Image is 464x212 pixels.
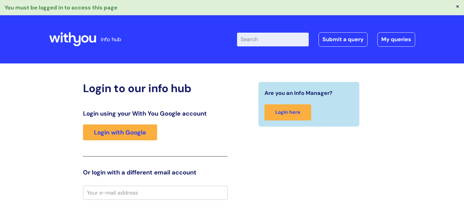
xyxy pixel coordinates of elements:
[83,169,228,176] h3: Or login with a different email account
[264,88,333,98] span: Are you an Info Manager?
[377,32,415,46] a: My queries
[83,82,228,95] h2: Login to our info hub
[83,110,228,117] h3: Login using your With You Google account
[264,104,311,120] a: Login here
[83,186,228,200] input: Your e-mail address
[456,3,459,9] button: ×
[237,33,309,46] input: Search
[318,32,368,46] a: Submit a query
[101,34,121,44] p: info hub
[83,124,157,140] a: Login with Google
